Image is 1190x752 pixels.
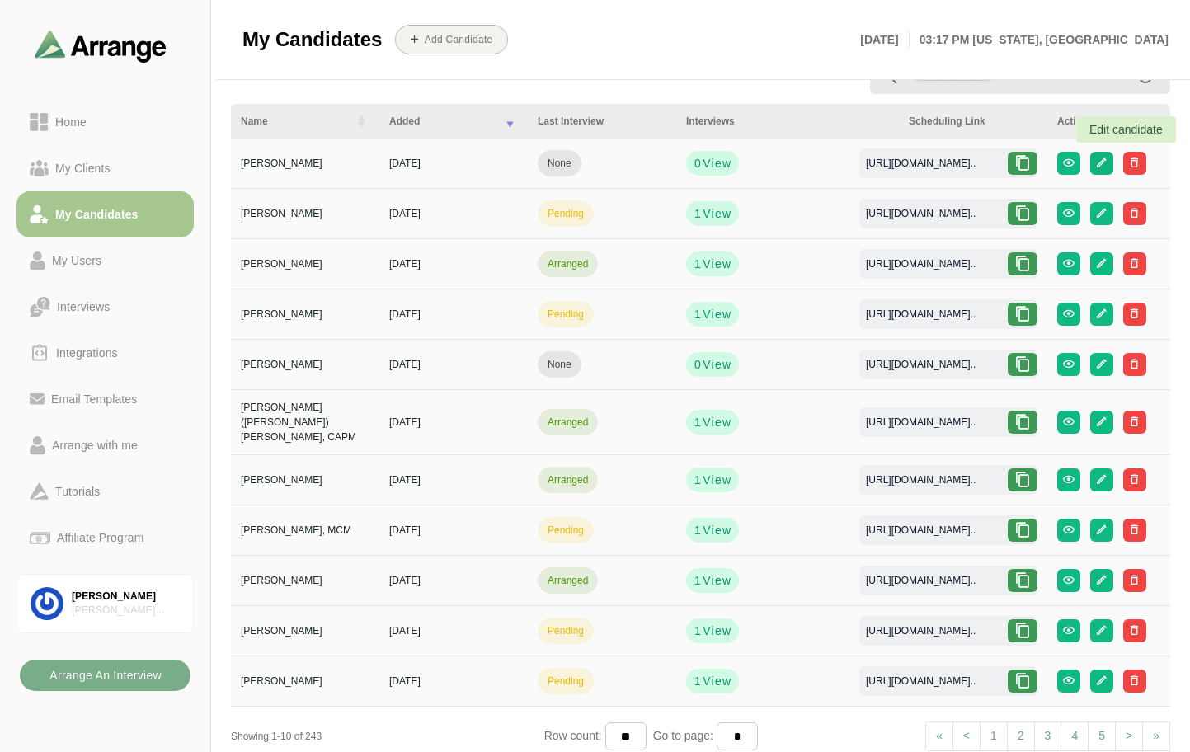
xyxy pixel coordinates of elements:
div: [DATE] [389,623,518,638]
div: pending [548,307,584,322]
div: Arrange with me [45,435,144,455]
div: pending [548,523,584,538]
div: [URL][DOMAIN_NAME].. [853,156,989,171]
a: [PERSON_NAME][PERSON_NAME] Associates [16,574,194,633]
a: 5 [1088,721,1116,751]
div: [PERSON_NAME] ([PERSON_NAME]) [PERSON_NAME], CAPM [241,400,369,444]
div: Name [241,114,345,129]
a: 4 [1061,721,1089,751]
div: [PERSON_NAME] [241,573,369,588]
div: [DATE] [389,674,518,689]
div: [URL][DOMAIN_NAME].. [853,573,989,588]
span: View [702,356,731,373]
button: 1View [686,201,739,226]
div: [URL][DOMAIN_NAME].. [853,307,989,322]
div: My Users [45,251,108,270]
a: Next [1115,721,1143,751]
button: 1View [686,302,739,327]
div: Scheduling Link [909,114,1037,129]
div: [PERSON_NAME] [241,623,369,638]
span: View [702,472,731,488]
span: View [702,673,731,689]
button: 0View [686,151,739,176]
div: [PERSON_NAME] [241,206,369,221]
a: My Clients [16,145,194,191]
div: [PERSON_NAME] [241,674,369,689]
a: 3 [1034,721,1062,751]
button: Arrange An Interview [20,660,190,691]
div: [URL][DOMAIN_NAME].. [853,256,989,271]
strong: 1 [694,306,702,322]
div: arranged [548,256,588,271]
strong: 1 [694,572,702,589]
strong: 1 [694,205,702,222]
b: Add Candidate [424,34,493,45]
div: pending [548,206,584,221]
a: My Candidates [16,191,194,237]
button: 1View [686,669,739,693]
button: 1View [686,251,739,276]
div: [PERSON_NAME] Associates [72,604,180,618]
div: [DATE] [389,256,518,271]
div: arranged [548,415,588,430]
div: [URL][DOMAIN_NAME].. [853,357,989,372]
span: View [702,256,731,272]
button: 1View [686,410,739,435]
div: None [548,156,571,171]
img: arrangeai-name-small-logo.4d2b8aee.svg [35,30,167,62]
b: Arrange An Interview [49,660,162,691]
div: Interviews [50,297,116,317]
div: None [548,357,571,372]
div: [URL][DOMAIN_NAME].. [853,523,989,538]
a: Email Templates [16,376,194,422]
a: 2 [1007,721,1035,751]
div: Actions [1057,114,1186,129]
span: View [702,306,731,322]
button: 1View [686,618,739,643]
a: My Users [16,237,194,284]
button: 1View [686,468,739,492]
a: Integrations [16,330,194,376]
div: Last Interview [538,114,666,129]
span: > [1126,729,1132,742]
div: [PERSON_NAME] [241,472,369,487]
button: 1View [686,518,739,543]
div: Showing 1-10 of 243 [231,729,544,744]
div: Affiliate Program [50,528,150,548]
div: [DATE] [389,357,518,372]
span: View [702,414,731,430]
div: [DATE] [389,472,518,487]
div: [PERSON_NAME] [241,256,369,271]
div: [URL][DOMAIN_NAME].. [853,206,989,221]
span: View [702,205,731,222]
span: Row count: [544,729,605,742]
div: [DATE] [389,415,518,430]
div: My Clients [49,158,117,178]
div: [URL][DOMAIN_NAME].. [853,674,989,689]
div: [DATE] [389,573,518,588]
div: [URL][DOMAIN_NAME].. [853,472,989,487]
a: Arrange with me [16,422,194,468]
div: Interviews [686,114,889,129]
strong: 0 [694,356,702,373]
strong: 1 [694,256,702,272]
div: [PERSON_NAME], MCM [241,523,369,538]
a: Home [16,99,194,145]
p: 03:17 PM [US_STATE], [GEOGRAPHIC_DATA] [910,30,1169,49]
div: pending [548,623,584,638]
span: » [1153,729,1159,742]
button: Add Candidate [395,25,508,54]
div: pending [548,674,584,689]
div: [DATE] [389,206,518,221]
div: Email Templates [45,389,143,409]
div: [PERSON_NAME] [241,357,369,372]
div: Tutorials [49,482,106,501]
div: [DATE] [389,307,518,322]
strong: 1 [694,472,702,488]
div: [DATE] [389,523,518,538]
span: View [702,623,731,639]
a: Interviews [16,284,194,330]
div: Home [49,112,93,132]
p: [DATE] [860,30,909,49]
div: [PERSON_NAME] [241,307,369,322]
